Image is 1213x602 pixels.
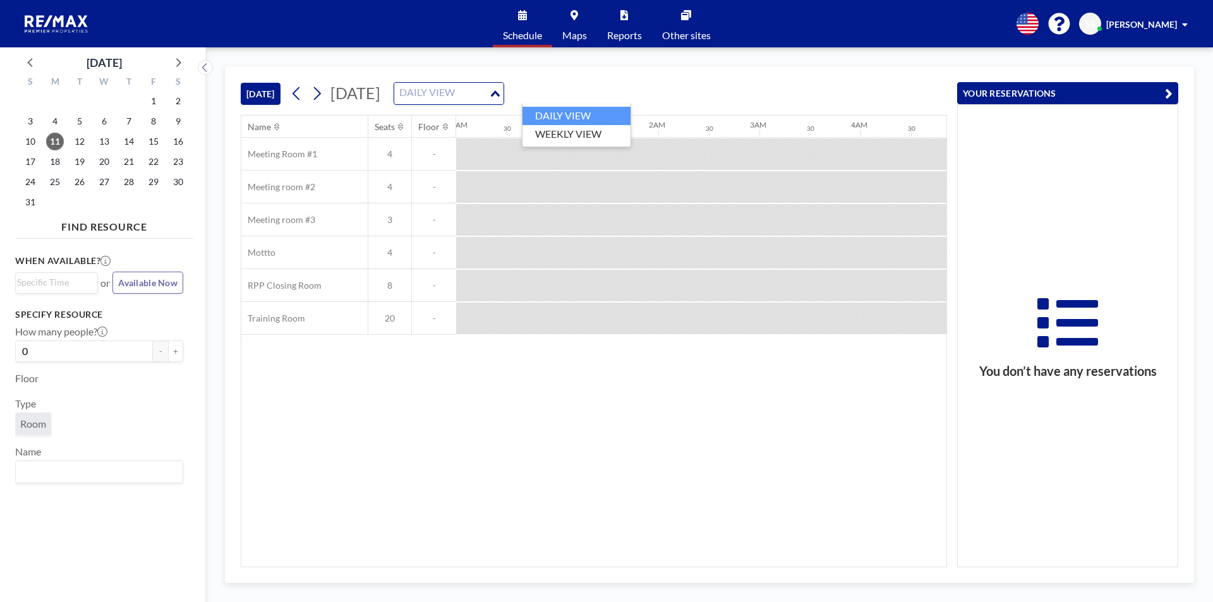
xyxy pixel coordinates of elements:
span: Training Room [241,313,305,324]
div: 30 [706,124,713,133]
h3: Specify resource [15,309,183,320]
span: Monday, August 18, 2025 [46,153,64,171]
span: - [412,280,456,291]
span: Thursday, August 21, 2025 [120,153,138,171]
span: 3 [368,214,411,226]
div: 12AM [447,120,468,129]
span: - [412,181,456,193]
span: Sunday, August 17, 2025 [21,153,39,171]
div: 30 [807,124,814,133]
div: 30 [504,124,511,133]
span: 4 [368,148,411,160]
input: Search for option [17,275,90,289]
li: WEEKLY VIEW [522,125,631,143]
span: Tuesday, August 5, 2025 [71,112,88,130]
span: Friday, August 8, 2025 [145,112,162,130]
span: - [412,148,456,160]
h3: You don’t have any reservations [958,363,1178,379]
span: Monday, August 25, 2025 [46,173,64,191]
button: + [168,340,183,362]
span: Wednesday, August 20, 2025 [95,153,113,171]
div: 4AM [851,120,867,129]
span: Mottto [241,247,275,258]
span: Saturday, August 23, 2025 [169,153,187,171]
button: [DATE] [241,83,281,105]
div: 2AM [649,120,665,129]
span: Available Now [118,277,178,288]
span: 4 [368,247,411,258]
input: Search for option [395,85,488,102]
span: RPP Closing Room [241,280,322,291]
span: - [412,313,456,324]
label: Name [15,445,41,458]
span: Reports [607,30,642,40]
span: Meeting room #2 [241,181,315,193]
span: Saturday, August 2, 2025 [169,92,187,110]
span: 8 [368,280,411,291]
div: S [18,75,43,91]
span: Friday, August 15, 2025 [145,133,162,150]
span: 20 [368,313,411,324]
div: W [92,75,117,91]
div: Search for option [16,461,183,483]
span: Sunday, August 31, 2025 [21,193,39,211]
span: Sunday, August 10, 2025 [21,133,39,150]
span: - [412,214,456,226]
span: Wednesday, August 13, 2025 [95,133,113,150]
span: Thursday, August 28, 2025 [120,173,138,191]
span: Tuesday, August 12, 2025 [71,133,88,150]
div: M [43,75,68,91]
span: 4 [368,181,411,193]
span: Tuesday, August 26, 2025 [71,173,88,191]
img: organization-logo [20,11,94,37]
span: Saturday, August 16, 2025 [169,133,187,150]
span: Meeting room #3 [241,214,315,226]
div: Floor [418,121,440,133]
span: Friday, August 1, 2025 [145,92,162,110]
span: Sunday, August 3, 2025 [21,112,39,130]
span: [DATE] [330,83,380,102]
div: F [141,75,166,91]
label: How many people? [15,325,107,338]
span: Room [20,418,46,430]
span: Schedule [503,30,542,40]
div: Search for option [16,273,97,292]
button: YOUR RESERVATIONS [957,82,1178,104]
li: DAILY VIEW [522,107,631,125]
span: Saturday, August 9, 2025 [169,112,187,130]
button: - [153,340,168,362]
div: Name [248,121,271,133]
span: SS [1085,18,1095,30]
span: Wednesday, August 6, 2025 [95,112,113,130]
span: Friday, August 29, 2025 [145,173,162,191]
span: Maps [562,30,587,40]
span: [PERSON_NAME] [1106,19,1177,30]
button: Available Now [112,272,183,294]
label: Floor [15,372,39,385]
span: Sunday, August 24, 2025 [21,173,39,191]
span: Thursday, August 7, 2025 [120,112,138,130]
span: Friday, August 22, 2025 [145,153,162,171]
span: Other sites [662,30,711,40]
span: Saturday, August 30, 2025 [169,173,187,191]
div: Search for option [394,83,504,104]
div: Seats [375,121,395,133]
input: Search for option [17,464,176,480]
div: 3AM [750,120,766,129]
div: [DATE] [87,54,122,71]
div: 30 [908,124,915,133]
span: Monday, August 4, 2025 [46,112,64,130]
span: Monday, August 11, 2025 [46,133,64,150]
div: T [116,75,141,91]
span: Wednesday, August 27, 2025 [95,173,113,191]
span: - [412,247,456,258]
span: or [100,277,110,289]
span: Thursday, August 14, 2025 [120,133,138,150]
span: Tuesday, August 19, 2025 [71,153,88,171]
div: S [166,75,190,91]
div: T [68,75,92,91]
h4: FIND RESOURCE [15,215,193,233]
label: Type [15,397,36,410]
span: Meeting Room #1 [241,148,317,160]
